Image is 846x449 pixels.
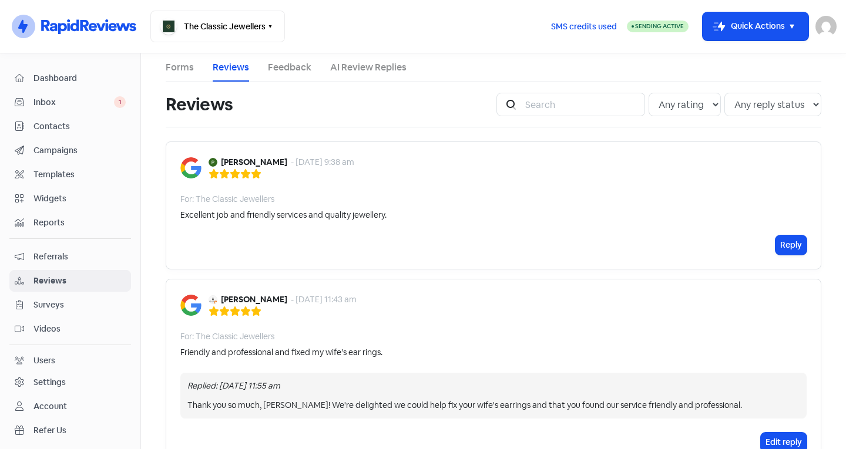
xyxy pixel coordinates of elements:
[33,217,126,229] span: Reports
[33,96,114,109] span: Inbox
[221,293,287,306] b: [PERSON_NAME]
[33,376,66,389] div: Settings
[9,294,131,316] a: Surveys
[33,275,126,287] span: Reviews
[9,92,131,113] a: Inbox 1
[33,251,126,263] span: Referrals
[9,246,131,268] a: Referrals
[291,156,354,168] div: - [DATE] 9:38 am
[775,235,807,255] button: Reply
[180,295,202,316] img: Image
[291,293,357,306] div: - [DATE] 11:43 am
[9,318,131,340] a: Videos
[33,424,126,437] span: Refer Us
[9,270,131,292] a: Reviews
[150,11,285,42] button: The Classic Jewellers
[9,188,131,210] a: Widgets
[209,295,217,304] img: Avatar
[33,299,126,311] span: Surveys
[180,209,387,221] div: Excellent job and friendly services and quality jewellery.
[33,168,126,181] span: Templates
[627,19,689,33] a: Sending Active
[551,21,617,33] span: SMS credits used
[9,396,131,417] a: Account
[9,372,131,393] a: Settings
[33,144,126,157] span: Campaigns
[33,323,126,335] span: Videos
[518,93,645,116] input: Search
[33,193,126,205] span: Widgets
[703,12,808,40] button: Quick Actions
[33,72,126,85] span: Dashboard
[815,16,837,37] img: User
[180,157,202,178] img: Image
[213,60,249,75] a: Reviews
[187,380,280,391] i: Replied: [DATE] 11:55 am
[180,193,274,205] div: For: The Classic Jewellers
[187,399,800,411] div: Thank you so much, [PERSON_NAME]! We're delighted we could help fix your wife's earrings and that...
[9,164,131,185] a: Templates
[9,212,131,234] a: Reports
[9,116,131,137] a: Contacts
[221,156,287,168] b: [PERSON_NAME]
[209,158,217,167] img: Avatar
[9,420,131,441] a: Refer Us
[166,60,194,75] a: Forms
[9,67,131,89] a: Dashboard
[33,355,55,367] div: Users
[33,400,67,413] div: Account
[166,86,233,123] h1: Reviews
[180,346,382,359] div: Friendly and professional and fixed my wife’s ear rings.
[9,140,131,161] a: Campaigns
[33,120,126,133] span: Contacts
[180,330,274,343] div: For: The Classic Jewellers
[330,60,407,75] a: AI Review Replies
[268,60,311,75] a: Feedback
[9,350,131,372] a: Users
[635,22,684,30] span: Sending Active
[541,19,627,32] a: SMS credits used
[114,96,126,108] span: 1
